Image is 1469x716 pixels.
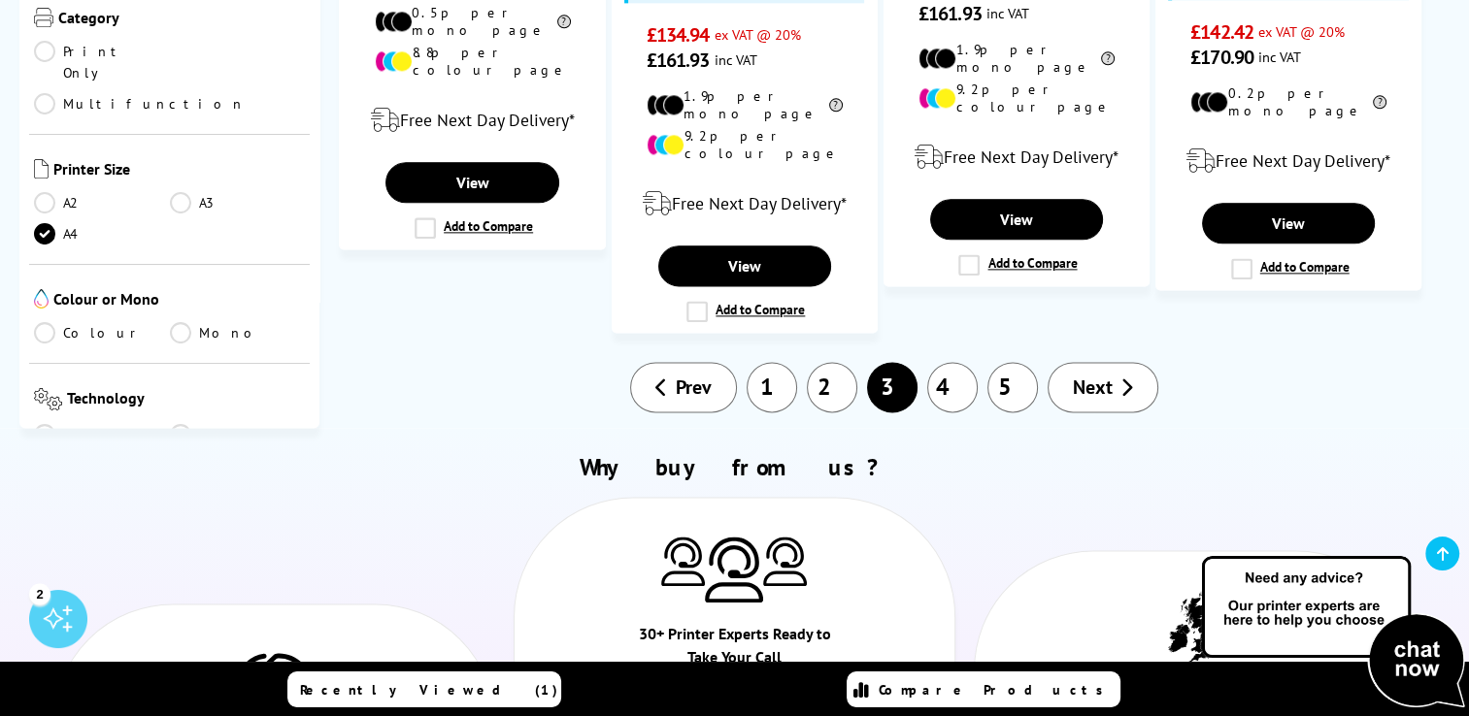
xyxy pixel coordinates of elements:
img: UK tax payer [1168,578,1221,667]
li: 0.2p per mono page [1190,84,1386,119]
div: 30+ Printer Experts Ready to Take Your Call [624,622,845,678]
h2: Why buy from us? [44,452,1424,482]
a: Next [1048,362,1158,412]
label: Add to Compare [958,254,1077,276]
a: Print Only [34,41,170,83]
span: Printer Size [53,159,305,182]
li: 9.2p per colour page [918,81,1115,115]
div: modal_delivery [622,177,867,231]
span: inc VAT [714,50,756,69]
img: Printer Size [34,159,49,179]
div: modal_delivery [350,93,594,147]
li: 9.2p per colour page [647,127,843,162]
li: 8.8p per colour page [375,44,571,79]
a: Colour [34,322,170,343]
span: £161.93 [918,1,982,26]
img: Category [34,8,53,27]
img: Technology [34,388,62,410]
span: Recently Viewed (1) [300,681,558,699]
span: £170.90 [1190,45,1253,70]
a: A4 [34,223,170,244]
span: inc VAT [986,4,1029,22]
div: modal_delivery [1166,134,1411,188]
span: Technology [67,388,306,414]
a: View [658,245,831,286]
label: Add to Compare [1231,258,1350,279]
div: modal_delivery [894,130,1139,184]
span: Prev [676,374,712,400]
a: Recently Viewed (1) [287,671,561,707]
span: Compare Products [879,681,1114,699]
img: Printer Experts [763,537,807,586]
span: £142.42 [1190,19,1253,45]
span: £134.94 [647,22,710,48]
span: ex VAT @ 20% [1258,22,1345,41]
a: Inkjet [170,424,306,445]
li: 1.9p per mono page [647,87,843,122]
span: Colour or Mono [53,289,305,312]
a: 4 [927,362,978,412]
span: ex VAT @ 20% [714,25,800,44]
li: 1.9p per mono page [918,41,1115,76]
a: View [930,199,1103,240]
a: Laser [34,424,170,445]
a: 1 [747,362,797,412]
a: Compare Products [847,671,1120,707]
img: Printer Experts [705,537,763,603]
label: Add to Compare [686,301,805,322]
img: Printer Experts [661,537,705,586]
img: Open Live Chat window [1197,553,1469,712]
img: Colour or Mono [34,289,49,309]
a: 2 [807,362,857,412]
a: Multifunction [34,93,246,114]
div: 2 [29,583,50,604]
a: View [1202,203,1375,244]
label: Add to Compare [415,217,533,239]
a: A3 [170,192,306,213]
a: Prev [630,362,737,412]
a: Mono [170,322,306,343]
li: 0.5p per mono page [375,4,571,39]
a: View [385,162,558,203]
span: inc VAT [1258,48,1301,66]
span: Category [58,8,305,31]
span: Next [1073,374,1113,400]
a: 5 [987,362,1038,412]
span: £161.93 [647,48,710,73]
a: A2 [34,192,170,213]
